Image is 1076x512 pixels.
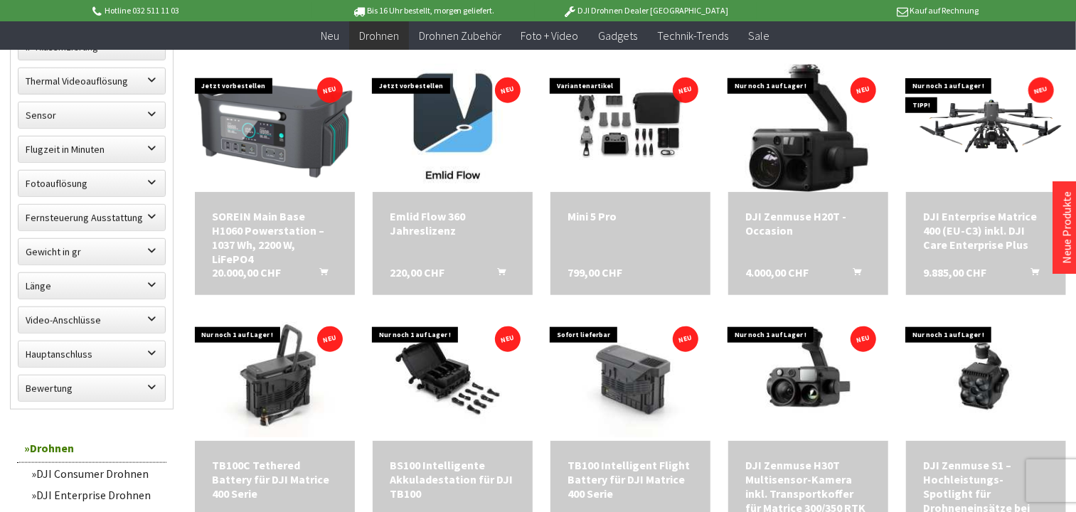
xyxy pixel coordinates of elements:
button: In den Warenkorb [480,265,514,284]
a: DJI Enterprise Matrice 400 (EU-C3) inkl. DJI Care Enterprise Plus 9.885,00 CHF In den Warenkorb [923,209,1049,252]
div: TB100C Tethered Battery für DJI Matrice 400 Serie [212,458,338,501]
img: TB100 Intelligent Flight Battery für DJI Matrice 400 Serie [550,316,710,437]
a: SOREIN Main Base H1060 Powerstation – 1037 Wh, 2200 W, LiFePO4 20.000,00 CHF In den Warenkorb [212,209,338,266]
a: Emlid Flow 360 Jahreslizenz 220,00 CHF In den Warenkorb [390,209,516,238]
img: DJI Enterprise Matrice 400 (EU-C3) inkl. DJI Care Enterprise Plus [906,83,1066,174]
div: TB100 Intelligent Flight Battery für DJI Matrice 400 Serie [568,458,693,501]
label: Thermal Videoauflösung [18,68,165,94]
a: Foto + Video [511,21,589,50]
span: 20.000,00 CHF [212,265,281,279]
a: TB100 Intelligent Flight Battery für DJI Matrice 400 Serie 1.739,00 CHF In den Warenkorb [568,458,693,501]
button: In den Warenkorb [1013,265,1048,284]
div: Mini 5 Pro [568,209,693,223]
label: Flugzeit in Minuten [18,137,165,162]
button: In den Warenkorb [836,265,870,284]
label: Bewertung [18,375,165,401]
a: DJI Consumer Drohnen [24,463,166,484]
a: Drohnen [17,434,166,463]
label: Gewicht in gr [18,239,165,265]
label: Fotoauflösung [18,171,165,196]
a: Sale [739,21,780,50]
a: Drohnen Zubehör [409,21,511,50]
span: Drohnen Zubehör [419,28,501,43]
div: BS100 Intelligente Akkuladestation für DJI TB100 [390,458,516,501]
div: DJI Enterprise Matrice 400 (EU-C3) inkl. DJI Care Enterprise Plus [923,209,1049,252]
label: Hauptanschluss [18,341,165,367]
span: Technik-Trends [658,28,729,43]
img: DJI Zenmuse H20T - Occasion [745,64,873,192]
label: Länge [18,273,165,299]
div: DJI Zenmuse H20T - Occasion [745,209,871,238]
span: 9.885,00 CHF [923,265,986,279]
span: Foto + Video [521,28,579,43]
img: SOREIN Main Base H1060 Powerstation – 1037 Wh, 2200 W, LiFePO4 [195,76,355,180]
img: DJI Zenmuse S1 – Hochleistungs-Spotlight für Drohneneinsätze bei Nacht [906,317,1066,437]
img: BS100 Intelligente Akkuladestation für DJI TB100 [373,316,533,437]
a: Mini 5 Pro 799,00 CHF [568,209,693,223]
a: Technik-Trends [648,21,739,50]
img: DJI Zenmuse H30T Multisensor-Kamera inkl. Transportkoffer für Matrice 300/350 RTK [728,317,888,437]
a: Neu [311,21,349,50]
a: Neue Produkte [1060,191,1074,264]
span: Sale [749,28,770,43]
p: Bis 16 Uhr bestellt, morgen geliefert. [312,2,534,19]
img: Emlid Flow 360 Jahreslizenz [389,64,517,192]
a: Drohnen [349,21,409,50]
a: DJI Enterprise Drohnen [24,484,166,506]
label: Fernsteuerung Ausstattung [18,205,165,230]
div: SOREIN Main Base H1060 Powerstation – 1037 Wh, 2200 W, LiFePO4 [212,209,338,266]
div: Emlid Flow 360 Jahreslizenz [390,209,516,238]
span: 220,00 CHF [390,265,444,279]
span: Drohnen [359,28,399,43]
p: Kauf auf Rechnung [757,2,979,19]
span: Gadgets [599,28,638,43]
p: Hotline 032 511 11 03 [90,2,312,19]
span: 799,00 CHF [568,265,622,279]
label: Video-Anschlüsse [18,307,165,333]
a: Gadgets [589,21,648,50]
p: DJI Drohnen Dealer [GEOGRAPHIC_DATA] [535,2,757,19]
a: BS100 Intelligente Akkuladestation für DJI TB100 1.509,00 CHF In den Warenkorb [390,458,516,501]
span: 4.000,00 CHF [745,265,809,279]
label: Sensor [18,102,165,128]
span: Neu [321,28,339,43]
button: In den Warenkorb [302,265,336,284]
a: TB100C Tethered Battery für DJI Matrice 400 Serie 1.929,00 CHF In den Warenkorb [212,458,338,501]
img: TB100C Tethered Battery für DJI Matrice 400 Serie [195,316,355,437]
a: DJI Zenmuse H20T - Occasion 4.000,00 CHF In den Warenkorb [745,209,871,238]
img: Mini 5 Pro [550,75,710,181]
